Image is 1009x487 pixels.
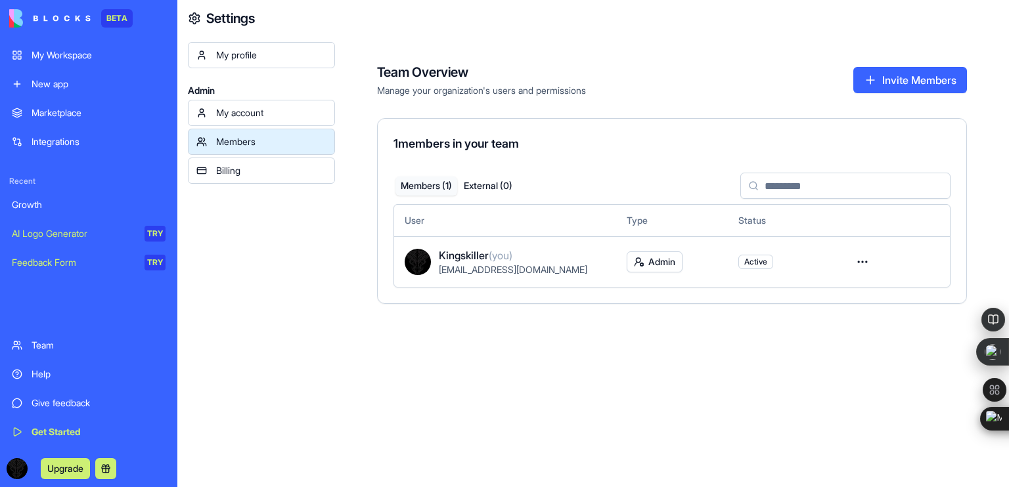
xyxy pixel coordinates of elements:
[4,100,173,126] a: Marketplace
[439,247,512,263] span: Kingskiller
[405,249,431,275] img: ACg8ocJetzQJJ8PQ65MPjfANBuykhHazs_4VuDgQ95jgNxn1HfdF6o3L=s96-c
[32,49,166,62] div: My Workspace
[206,9,255,28] h4: Settings
[41,458,90,479] button: Upgrade
[4,176,173,186] span: Recent
[4,419,173,445] a: Get Started
[216,135,326,148] div: Members
[4,249,173,276] a: Feedback FormTRY
[4,361,173,387] a: Help
[648,255,675,268] span: Admin
[9,9,91,28] img: logo
[4,71,173,97] a: New app
[216,164,326,177] div: Billing
[12,198,166,211] div: Growth
[377,63,586,81] h4: Team Overview
[7,458,28,479] img: ACg8ocJetzQJJ8PQ65MPjfANBuykhHazs_4VuDgQ95jgNxn1HfdF6o3L=s96-c
[744,257,767,267] span: Active
[377,84,586,97] span: Manage your organization's users and permissions
[101,9,133,28] div: BETA
[32,368,166,381] div: Help
[627,214,717,227] div: Type
[395,177,457,196] button: Members ( 1 )
[9,9,133,28] a: BETA
[439,264,587,275] span: [EMAIL_ADDRESS][DOMAIN_NAME]
[4,129,173,155] a: Integrations
[627,251,683,272] button: Admin
[188,100,335,126] a: My account
[216,106,326,119] div: My account
[4,192,173,218] a: Growth
[216,49,326,62] div: My profile
[188,84,335,97] span: Admin
[393,137,519,150] span: 1 members in your team
[4,390,173,416] a: Give feedback
[853,67,967,93] button: Invite Members
[394,205,616,236] th: User
[188,129,335,155] a: Members
[4,221,173,247] a: AI Logo GeneratorTRY
[32,425,166,438] div: Get Started
[32,77,166,91] div: New app
[457,177,519,196] button: External ( 0 )
[738,214,828,227] div: Status
[32,106,166,119] div: Marketplace
[4,42,173,68] a: My Workspace
[32,339,166,352] div: Team
[32,135,166,148] div: Integrations
[32,396,166,410] div: Give feedback
[188,158,335,184] a: Billing
[145,226,166,242] div: TRY
[489,249,512,262] span: (you)
[41,461,90,475] a: Upgrade
[145,255,166,270] div: TRY
[12,256,135,269] div: Feedback Form
[12,227,135,240] div: AI Logo Generator
[4,332,173,358] a: Team
[188,42,335,68] a: My profile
